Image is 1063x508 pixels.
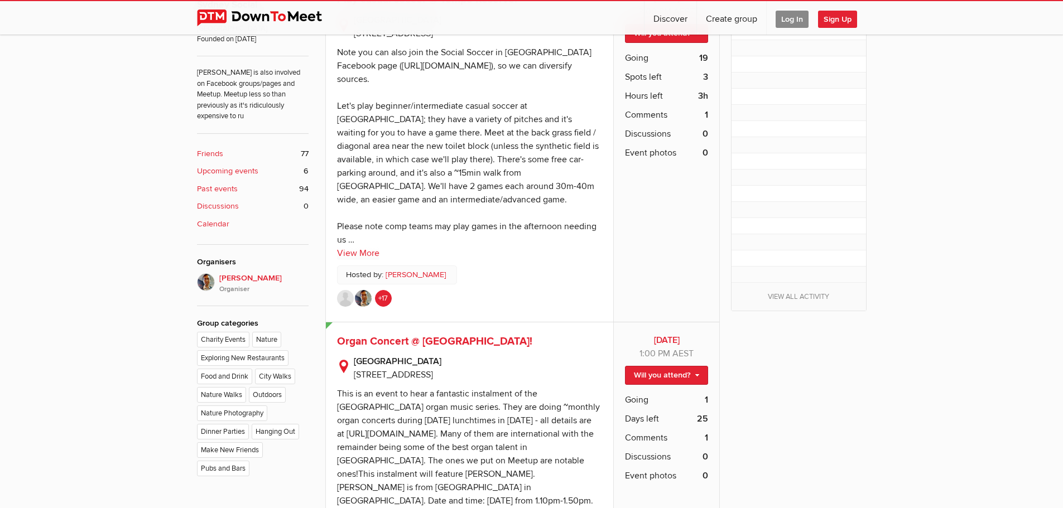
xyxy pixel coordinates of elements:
[354,369,433,380] span: [STREET_ADDRESS]
[197,200,239,212] b: Discussions
[197,273,215,291] img: Arthur
[197,218,229,230] b: Calendar
[776,11,809,28] span: Log In
[705,431,708,444] b: 1
[219,272,309,294] span: [PERSON_NAME]
[625,393,648,407] span: Going
[197,183,238,195] b: Past events
[337,47,599,245] div: Note you can also join the Social Soccer in [GEOGRAPHIC_DATA] Facebook page ([URL][DOMAIN_NAME]),...
[818,1,866,35] a: Sign Up
[625,366,708,385] a: Will you attend?
[375,290,392,307] a: +17
[386,269,446,281] a: [PERSON_NAME]
[197,165,309,177] a: Upcoming events 6
[703,127,708,141] b: 0
[625,412,659,425] span: Days left
[703,469,708,482] b: 0
[197,218,309,230] a: Calendar
[625,89,663,103] span: Hours left
[197,9,339,26] img: DownToMeet
[698,89,708,103] b: 3h
[354,355,603,368] b: [GEOGRAPHIC_DATA]
[705,108,708,122] b: 1
[625,70,662,84] span: Spots left
[639,348,670,359] span: 1:00 PM
[625,333,708,347] b: [DATE]
[219,284,309,294] i: Organiser
[625,51,648,65] span: Going
[703,450,708,463] b: 0
[299,183,309,195] span: 94
[304,165,309,177] span: 6
[197,256,309,268] div: Organisers
[697,412,708,425] b: 25
[197,183,309,195] a: Past events 94
[197,273,309,294] a: [PERSON_NAME]Organiser
[625,127,671,141] span: Discussions
[732,283,866,311] a: View all activity
[625,108,667,122] span: Comments
[304,200,309,212] span: 0
[767,1,817,35] a: Log In
[672,348,694,359] span: Australia/Sydney
[697,1,766,35] a: Create group
[337,246,379,260] a: View More
[355,290,372,307] img: Arthur
[625,146,676,159] span: Event photos
[197,165,258,177] b: Upcoming events
[818,11,857,28] span: Sign Up
[703,146,708,159] b: 0
[625,469,676,482] span: Event photos
[705,393,708,407] b: 1
[337,335,532,348] a: Organ Concert @ [GEOGRAPHIC_DATA]!
[301,148,309,160] span: 77
[699,51,708,65] b: 19
[625,450,671,463] span: Discussions
[197,34,309,45] span: Founded on [DATE]
[337,265,457,284] p: Hosted by:
[197,148,309,160] a: Friends 77
[197,317,309,330] div: Group categories
[337,290,354,307] img: Faizullah
[197,200,309,212] a: Discussions 0
[197,56,309,122] span: [PERSON_NAME] is also involved on Facebook groups/pages and Meetup. Meetup less so than previousl...
[625,431,667,444] span: Comments
[703,70,708,84] b: 3
[197,148,223,160] b: Friends
[644,1,696,35] a: Discover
